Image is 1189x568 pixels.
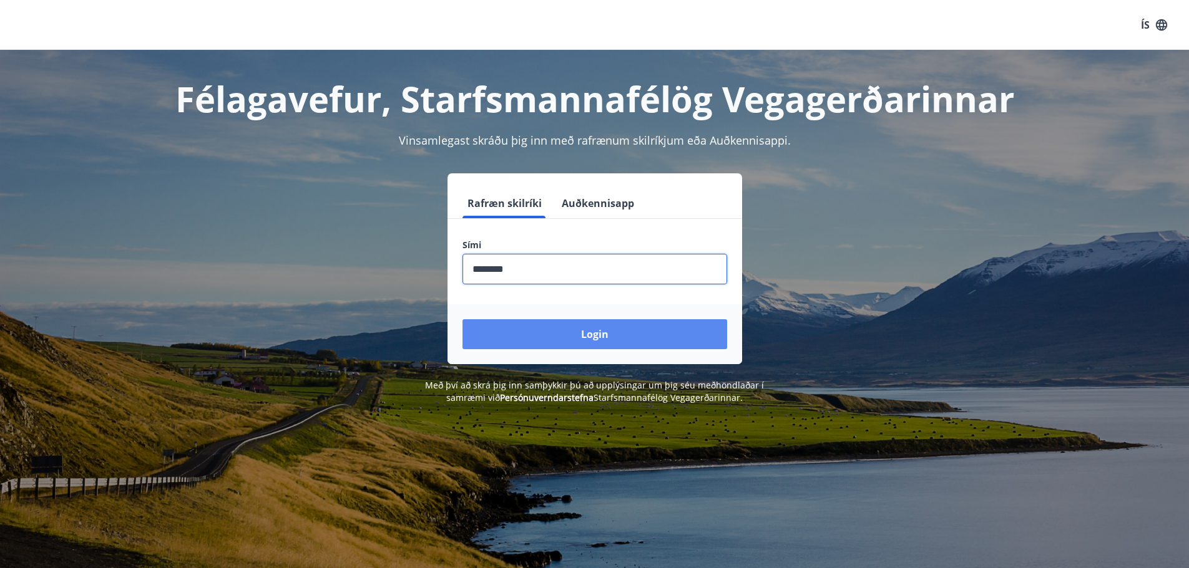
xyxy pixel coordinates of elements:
[462,188,547,218] button: Rafræn skilríki
[462,319,727,349] button: Login
[399,133,791,148] span: Vinsamlegast skráðu þig inn með rafrænum skilríkjum eða Auðkennisappi.
[462,239,727,251] label: Sími
[500,392,594,403] a: Persónuverndarstefna
[425,379,764,403] span: Með því að skrá þig inn samþykkir þú að upplýsingar um þig séu meðhöndlaðar í samræmi við Starfsm...
[1134,14,1174,36] button: ÍS
[160,75,1029,122] h1: Félagavefur, Starfsmannafélög Vegagerðarinnar
[557,188,639,218] button: Auðkennisapp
